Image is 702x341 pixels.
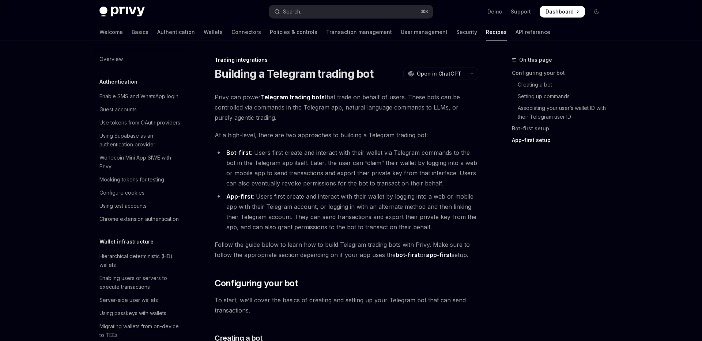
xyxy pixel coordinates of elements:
a: User management [401,23,448,41]
a: Security [456,23,477,41]
a: Basics [132,23,148,41]
span: To start, we’ll cover the basics of creating and setting up your Telegram bot that can send trans... [215,295,478,315]
a: Demo [487,8,502,15]
button: Open search [269,5,433,18]
img: dark logo [99,7,145,17]
a: Policies & controls [270,23,317,41]
div: Using test accounts [99,202,147,210]
span: Privy can power that trade on behalf of users. These bots can be controlled via commands in the T... [215,92,478,123]
a: Worldcoin Mini App SIWE with Privy [94,151,187,173]
a: Chrome extension authentication [94,212,187,226]
a: Guest accounts [94,103,187,116]
a: Using Supabase as an authentication provider [94,129,187,151]
a: Recipes [486,23,507,41]
a: Use tokens from OAuth providers [94,116,187,129]
span: On this page [519,55,552,64]
div: Using passkeys with wallets [99,309,166,318]
button: Toggle dark mode [591,6,603,18]
span: ⌘ K [421,9,429,15]
strong: App-first [226,193,253,200]
button: Open in ChatGPT [403,68,466,80]
span: Dashboard [546,8,574,15]
span: Configuring your bot [215,277,298,289]
div: Configure cookies [99,188,144,197]
h5: Authentication [99,77,137,86]
div: Server-side user wallets [99,296,158,304]
a: Enable SMS and WhatsApp login [94,90,187,103]
a: Server-side user wallets [94,294,187,307]
h5: Wallet infrastructure [99,237,154,246]
a: Hierarchical deterministic (HD) wallets [94,250,187,272]
a: Creating a bot [512,79,608,91]
a: Overview [94,53,187,66]
span: Open in ChatGPT [417,70,461,77]
a: Mocking tokens for testing [94,173,187,186]
div: Enabling users or servers to execute transactions [99,274,183,291]
span: At a high-level, there are two approaches to building a Telegram trading bot: [215,130,478,140]
strong: bot-first [396,251,420,258]
strong: Bot-first [226,149,251,156]
strong: app-first [426,251,452,258]
a: Dashboard [540,6,585,18]
a: Configure cookies [94,186,187,199]
div: Hierarchical deterministic (HD) wallets [99,252,183,269]
li: : Users first create and interact with their wallet by logging into a web or mobile app with thei... [215,191,478,232]
a: Welcome [99,23,123,41]
div: Trading integrations [215,56,478,64]
div: Use tokens from OAuth providers [99,118,180,127]
a: Wallets [204,23,223,41]
a: Support [511,8,531,15]
a: Enabling users or servers to execute transactions [94,272,187,294]
a: Bot-first [226,149,251,157]
a: Using test accounts [94,199,187,212]
a: Associating your user’s wallet ID with their Telegram user ID [512,102,608,123]
a: Bot-first setup [512,123,608,134]
div: Migrating wallets from on-device to TEEs [99,322,183,340]
div: Search... [283,7,303,16]
a: Authentication [157,23,195,41]
a: Using passkeys with wallets [94,307,187,320]
a: App-first [226,193,253,200]
a: Configuring your bot [512,67,608,79]
div: Using Supabase as an authentication provider [99,131,183,149]
a: Setting up commands [512,91,608,102]
span: Follow the guide below to learn how to build Telegram trading bots with Privy. Make sure to follo... [215,240,478,260]
div: Worldcoin Mini App SIWE with Privy [99,153,183,171]
a: API reference [516,23,550,41]
li: : Users first create and interact with their wallet via Telegram commands to the bot in the Teleg... [215,147,478,188]
div: Guest accounts [99,105,137,114]
div: Mocking tokens for testing [99,175,164,184]
div: Enable SMS and WhatsApp login [99,92,178,101]
a: Connectors [231,23,261,41]
a: App-first setup [512,134,608,146]
a: Transaction management [326,23,392,41]
strong: Telegram trading bots [261,93,325,101]
h1: Building a Telegram trading bot [215,67,373,80]
div: Overview [99,55,123,64]
div: Chrome extension authentication [99,215,179,223]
